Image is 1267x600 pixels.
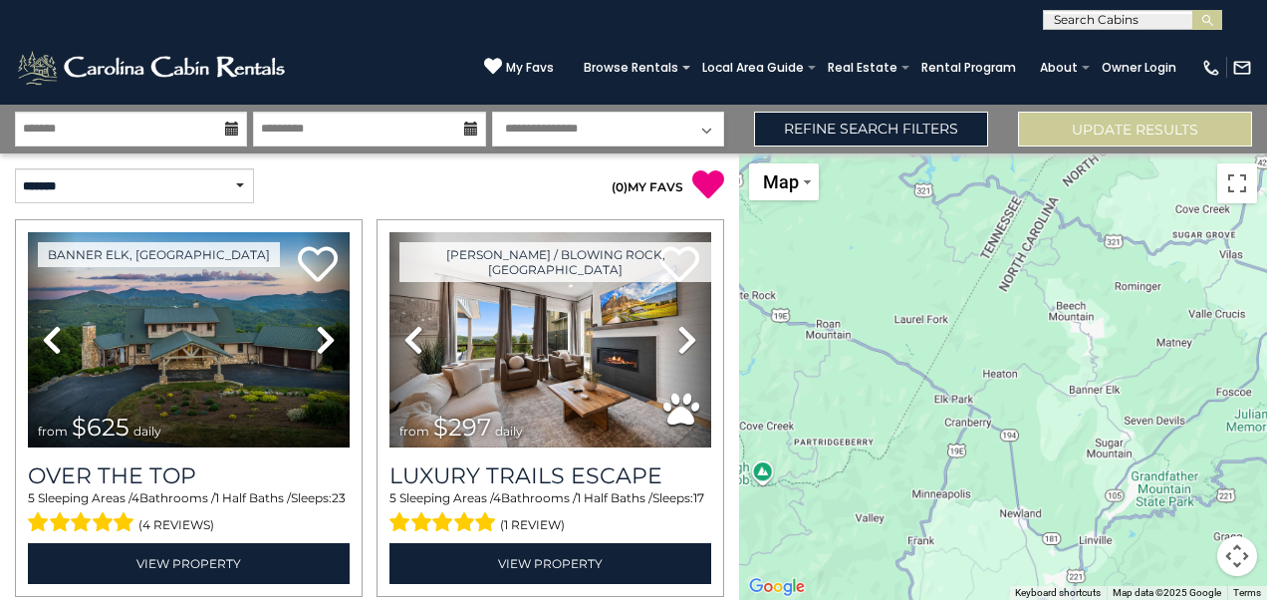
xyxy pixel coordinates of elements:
[692,54,814,82] a: Local Area Guide
[38,242,280,267] a: Banner Elk, [GEOGRAPHIC_DATA]
[28,462,350,489] a: Over The Top
[616,179,624,194] span: 0
[1092,54,1186,82] a: Owner Login
[484,57,554,78] a: My Favs
[15,48,291,88] img: White-1-2.png
[332,490,346,505] span: 23
[28,543,350,584] a: View Property
[612,179,628,194] span: ( )
[38,424,68,439] span: from
[749,163,819,200] button: Change map style
[399,424,429,439] span: from
[389,489,711,537] div: Sleeping Areas / Bathrooms / Sleeps:
[433,413,491,442] span: $297
[133,424,161,439] span: daily
[500,512,565,538] span: (1 review)
[1217,163,1257,203] button: Toggle fullscreen view
[493,490,501,505] span: 4
[399,242,711,282] a: [PERSON_NAME] / Blowing Rock, [GEOGRAPHIC_DATA]
[574,54,688,82] a: Browse Rentals
[1217,536,1257,576] button: Map camera controls
[1030,54,1088,82] a: About
[1113,587,1221,598] span: Map data ©2025 Google
[818,54,907,82] a: Real Estate
[389,462,711,489] a: Luxury Trails Escape
[72,413,129,442] span: $625
[389,232,711,448] img: thumbnail_168695581.jpeg
[763,171,799,192] span: Map
[1233,587,1261,598] a: Terms
[911,54,1026,82] a: Rental Program
[693,490,704,505] span: 17
[577,490,652,505] span: 1 Half Baths /
[754,112,988,147] a: Refine Search Filters
[495,424,523,439] span: daily
[506,59,554,77] span: My Favs
[744,574,810,600] a: Open this area in Google Maps (opens a new window)
[389,543,711,584] a: View Property
[298,244,338,287] a: Add to favorites
[1232,58,1252,78] img: mail-regular-white.png
[215,490,291,505] span: 1 Half Baths /
[389,490,396,505] span: 5
[28,232,350,448] img: thumbnail_167153549.jpeg
[28,489,350,537] div: Sleeping Areas / Bathrooms / Sleeps:
[138,512,214,538] span: (4 reviews)
[744,574,810,600] img: Google
[612,179,683,194] a: (0)MY FAVS
[1015,586,1101,600] button: Keyboard shortcuts
[131,490,139,505] span: 4
[28,490,35,505] span: 5
[1018,112,1252,147] button: Update Results
[1201,58,1221,78] img: phone-regular-white.png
